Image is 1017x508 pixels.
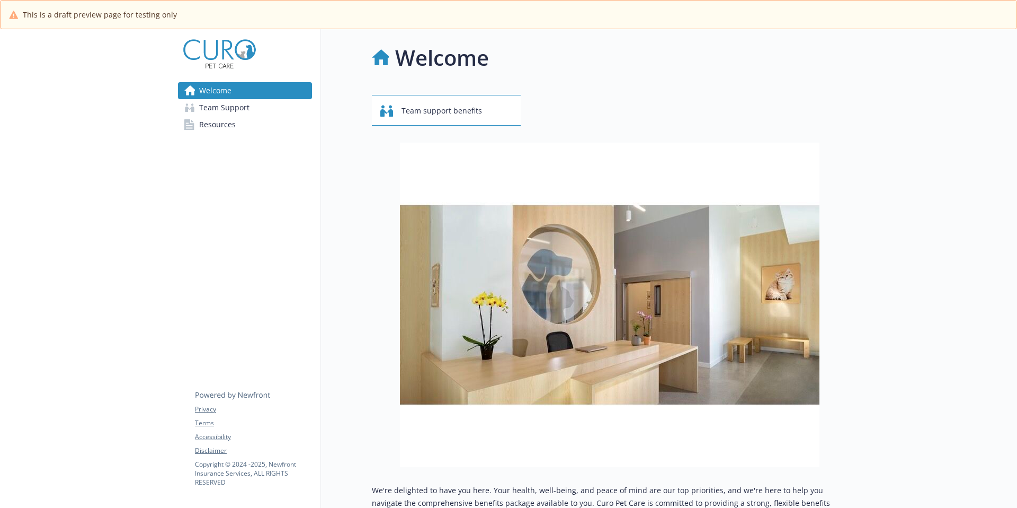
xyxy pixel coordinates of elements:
[23,9,177,20] span: This is a draft preview page for testing only
[199,82,231,99] span: Welcome
[402,101,482,121] span: Team support benefits
[178,82,312,99] a: Welcome
[195,418,311,428] a: Terms
[372,95,521,126] button: Team support benefits
[195,460,311,487] p: Copyright © 2024 - 2025 , Newfront Insurance Services, ALL RIGHTS RESERVED
[195,446,311,456] a: Disclaimer
[195,405,311,414] a: Privacy
[199,116,236,133] span: Resources
[195,432,311,442] a: Accessibility
[178,116,312,133] a: Resources
[395,42,489,74] h1: Welcome
[400,143,819,467] img: overview page banner
[178,99,312,116] a: Team Support
[199,99,249,116] span: Team Support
